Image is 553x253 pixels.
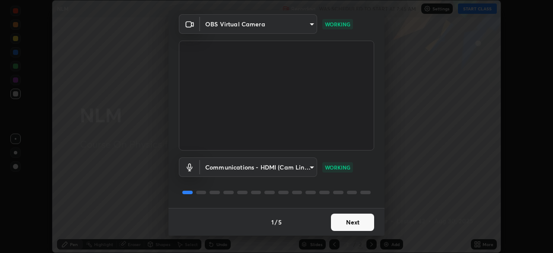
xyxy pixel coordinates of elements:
h4: 5 [278,218,282,227]
h4: 1 [271,218,274,227]
button: Next [331,214,374,231]
p: WORKING [325,163,350,171]
div: OBS Virtual Camera [200,157,317,177]
p: WORKING [325,20,350,28]
div: OBS Virtual Camera [200,14,317,34]
h4: / [275,218,277,227]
